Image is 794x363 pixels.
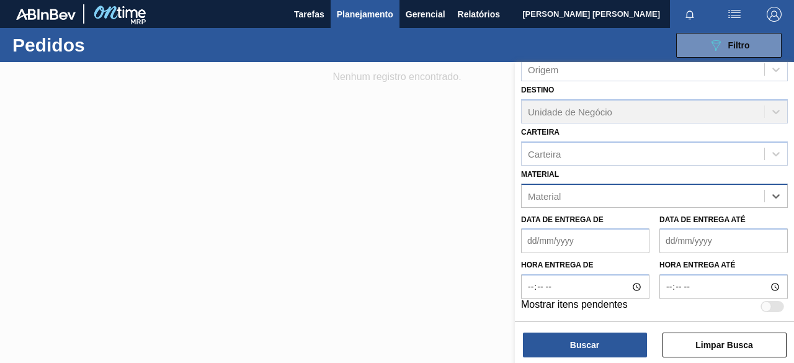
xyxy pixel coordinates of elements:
input: dd/mm/yyyy [659,228,788,253]
div: Carteira [528,148,561,159]
img: TNhmsLtSVTkK8tSr43FrP2fwEKptu5GPRR3wAAAABJRU5ErkJggg== [16,9,76,20]
span: Planejamento [337,7,393,22]
label: Destino [521,86,554,94]
span: Filtro [728,40,750,50]
div: Origem [528,65,558,75]
span: Tarefas [294,7,324,22]
div: Material [528,190,561,201]
label: Carteira [521,128,560,137]
input: dd/mm/yyyy [521,228,649,253]
label: Hora entrega até [659,256,788,274]
label: Material [521,170,559,179]
span: Relatórios [458,7,500,22]
label: Mostrar itens pendentes [521,299,628,314]
h1: Pedidos [12,38,184,52]
img: userActions [727,7,742,22]
button: Notificações [670,6,710,23]
span: Gerencial [406,7,445,22]
img: Logout [767,7,782,22]
label: Hora entrega de [521,256,649,274]
label: Data de Entrega até [659,215,746,224]
label: Data de Entrega de [521,215,604,224]
button: Filtro [676,33,782,58]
